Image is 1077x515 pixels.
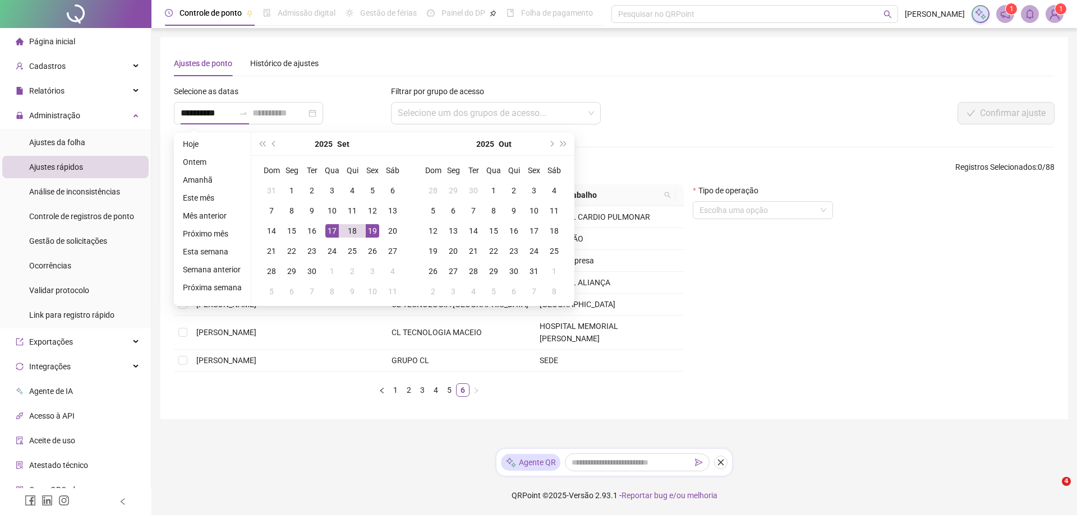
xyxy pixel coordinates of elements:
[1025,9,1035,19] span: bell
[383,160,403,180] th: Sáb
[540,212,650,221] span: HOSPITAL CARDIO PULMONAR
[278,8,335,17] span: Admissão digital
[426,184,440,197] div: 28
[443,180,463,201] td: 2025-09-29
[383,281,403,301] td: 2025-10-11
[342,221,362,241] td: 2025-09-18
[974,8,987,20] img: sparkle-icon.fc2bf0ac1784a2077858766a79e2daf3.svg
[305,224,319,238] div: 16
[29,436,75,445] span: Aceite de uso
[261,281,282,301] td: 2025-10-05
[547,224,561,238] div: 18
[29,286,89,295] span: Validar protocolo
[467,285,480,298] div: 4
[325,265,339,278] div: 1
[261,261,282,281] td: 2025-09-28
[883,10,892,18] span: search
[325,285,339,298] div: 8
[16,112,24,119] span: lock
[622,491,717,500] span: Reportar bug e/ou melhoria
[346,285,359,298] div: 9
[29,62,66,71] span: Cadastros
[569,491,593,500] span: Versão
[463,281,484,301] td: 2025-11-04
[544,241,564,261] td: 2025-10-25
[507,224,521,238] div: 16
[29,37,75,46] span: Página inicial
[524,241,544,261] td: 2025-10-24
[524,180,544,201] td: 2025-10-03
[342,281,362,301] td: 2025-10-09
[504,180,524,201] td: 2025-10-02
[392,356,429,365] span: GRUPO CL
[403,384,415,396] a: 2
[443,383,456,397] li: 5
[423,221,443,241] td: 2025-10-12
[366,265,379,278] div: 3
[261,241,282,261] td: 2025-09-21
[16,412,24,420] span: api
[362,261,383,281] td: 2025-10-03
[179,8,242,17] span: Controle de ponto
[544,261,564,281] td: 2025-11-01
[29,138,85,147] span: Ajustes da folha
[470,383,483,397] button: right
[524,201,544,221] td: 2025-10-10
[544,160,564,180] th: Sáb
[386,204,399,217] div: 13
[282,261,302,281] td: 2025-09-29
[265,184,278,197] div: 31
[487,244,500,258] div: 22
[16,461,24,469] span: solution
[416,384,429,396] a: 3
[447,285,460,298] div: 3
[1006,3,1017,15] sup: 1
[426,244,440,258] div: 19
[386,184,399,197] div: 6
[524,281,544,301] td: 2025-11-07
[383,180,403,201] td: 2025-09-06
[16,338,24,346] span: export
[447,265,460,278] div: 27
[662,187,673,203] span: search
[547,244,561,258] div: 25
[504,221,524,241] td: 2025-10-16
[325,244,339,258] div: 24
[544,180,564,201] td: 2025-10-04
[423,160,443,180] th: Dom
[282,241,302,261] td: 2025-09-22
[322,201,342,221] td: 2025-09-10
[391,85,491,98] label: Filtrar por grupo de acesso
[256,133,268,155] button: super-prev-year
[386,224,399,238] div: 20
[16,38,24,45] span: home
[250,57,319,69] div: Histórico de ajustes
[467,184,480,197] div: 30
[473,387,480,394] span: right
[426,285,440,298] div: 2
[507,184,521,197] div: 2
[423,261,443,281] td: 2025-10-26
[342,160,362,180] th: Qui
[443,281,463,301] td: 2025-11-03
[1039,477,1066,504] iframe: Intercom live chat
[29,187,120,196] span: Análise de inconsistências
[484,241,504,261] td: 2025-10-22
[504,241,524,261] td: 2025-10-23
[443,160,463,180] th: Seg
[383,221,403,241] td: 2025-09-20
[447,224,460,238] div: 13
[16,363,24,370] span: sync
[375,383,389,397] button: left
[342,261,362,281] td: 2025-10-02
[386,244,399,258] div: 27
[366,285,379,298] div: 10
[322,180,342,201] td: 2025-09-03
[487,204,500,217] div: 8
[955,161,1055,179] span: : 0 / 88
[282,180,302,201] td: 2025-09-01
[504,261,524,281] td: 2025-10-30
[540,322,618,343] span: HOSPITAL MEMORIAL [PERSON_NAME]
[457,384,469,396] a: 6
[325,224,339,238] div: 17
